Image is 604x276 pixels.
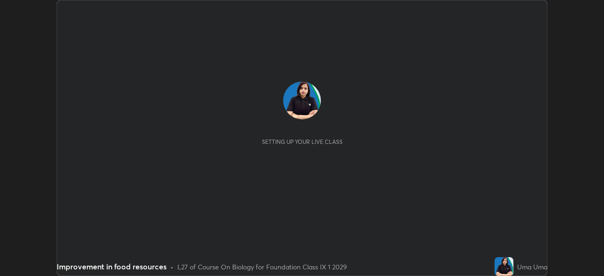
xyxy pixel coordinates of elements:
img: 777e39fddbb045bfa7166575ce88b650.jpg [283,82,321,119]
div: L27 of Course On Biology for Foundation Class IX 1 2029 [177,262,347,272]
img: 777e39fddbb045bfa7166575ce88b650.jpg [495,257,513,276]
div: Improvement in food resources [57,261,167,272]
div: Setting up your live class [262,138,343,145]
div: • [170,262,174,272]
div: Uma Uma [517,262,547,272]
